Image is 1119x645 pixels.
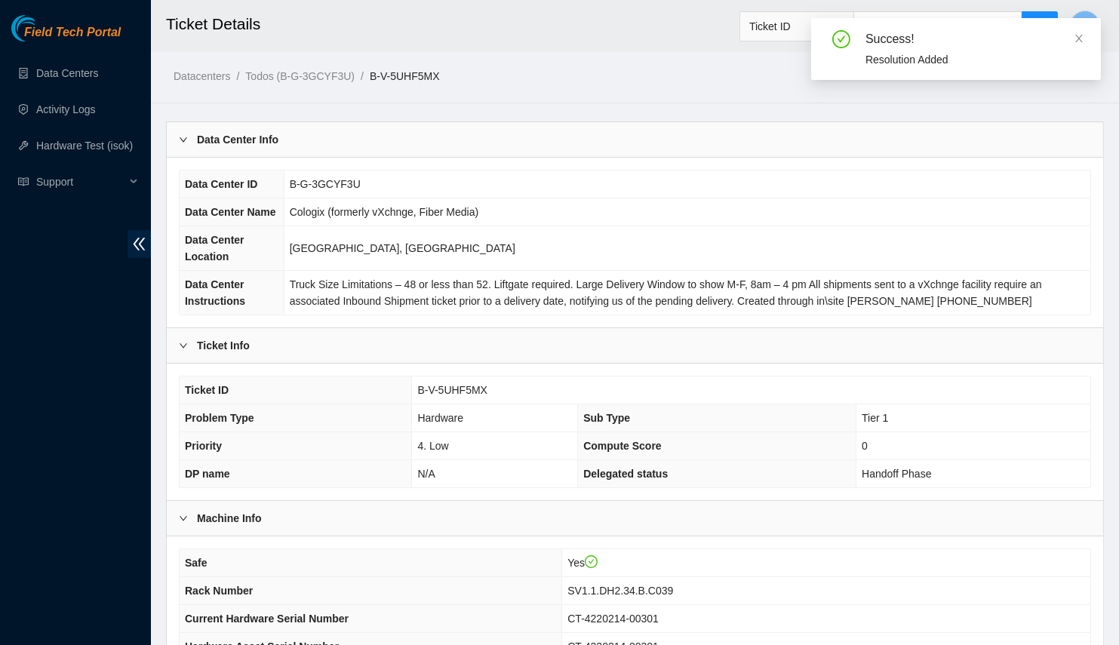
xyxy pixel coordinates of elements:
span: Delegated status [583,468,668,480]
span: right [179,514,188,523]
span: Data Center Name [185,206,276,218]
span: Tier 1 [862,412,888,424]
span: double-left [128,230,151,258]
div: Data Center Info [167,122,1103,157]
input: Enter text here... [853,11,1022,41]
span: right [179,341,188,350]
span: Problem Type [185,412,254,424]
img: Akamai Technologies [11,15,76,41]
div: Machine Info [167,501,1103,536]
span: Rack Number [185,585,253,597]
b: Machine Info [197,510,262,527]
b: Data Center Info [197,131,278,148]
span: Data Center Instructions [185,278,245,307]
div: Success! [865,30,1083,48]
span: Handoff Phase [862,468,931,480]
span: Safe [185,557,208,569]
a: Data Centers [36,67,98,79]
span: 4. Low [417,440,448,452]
span: N/A [417,468,435,480]
span: Support [36,167,125,197]
span: DP name [185,468,230,480]
span: [GEOGRAPHIC_DATA], [GEOGRAPHIC_DATA] [290,242,515,254]
a: Akamai TechnologiesField Tech Portal [11,27,121,47]
span: Data Center Location [185,234,244,263]
button: search [1022,11,1058,41]
span: CT-4220214-00301 [567,613,659,625]
span: Current Hardware Serial Number [185,613,349,625]
span: Sub Type [583,412,630,424]
a: Hardware Test (isok) [36,140,133,152]
span: Truck Size Limitations – 48 or less than 52. Liftgate required. Large Delivery Window to show M-F... [290,278,1042,307]
a: Todos (B-G-3GCYF3U) [245,70,355,82]
span: 0 [862,440,868,452]
span: B-V-5UHF5MX [417,384,487,396]
span: / [236,70,239,82]
a: Datacenters [174,70,230,82]
span: Priority [185,440,222,452]
span: Ticket ID [185,384,229,396]
span: Yes [567,557,598,569]
span: right [179,135,188,144]
span: / [361,70,364,82]
span: Field Tech Portal [24,26,121,40]
a: Activity Logs [36,103,96,115]
div: Resolution Added [865,51,1083,68]
b: Ticket Info [197,337,250,354]
span: Cologix (formerly vXchnge, Fiber Media) [290,206,479,218]
div: Ticket Info [167,328,1103,363]
span: Compute Score [583,440,661,452]
span: SV1.1.DH2.34.B.C039 [567,585,673,597]
span: Data Center ID [185,178,257,190]
span: B-G-3GCYF3U [290,178,361,190]
span: Ticket ID [749,15,844,38]
span: close [1074,33,1084,44]
button: I [1070,11,1100,41]
span: Hardware [417,412,463,424]
span: read [18,177,29,187]
span: check-circle [832,30,850,48]
span: check-circle [585,555,598,569]
a: B-V-5UHF5MX [370,70,440,82]
span: I [1084,17,1087,35]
